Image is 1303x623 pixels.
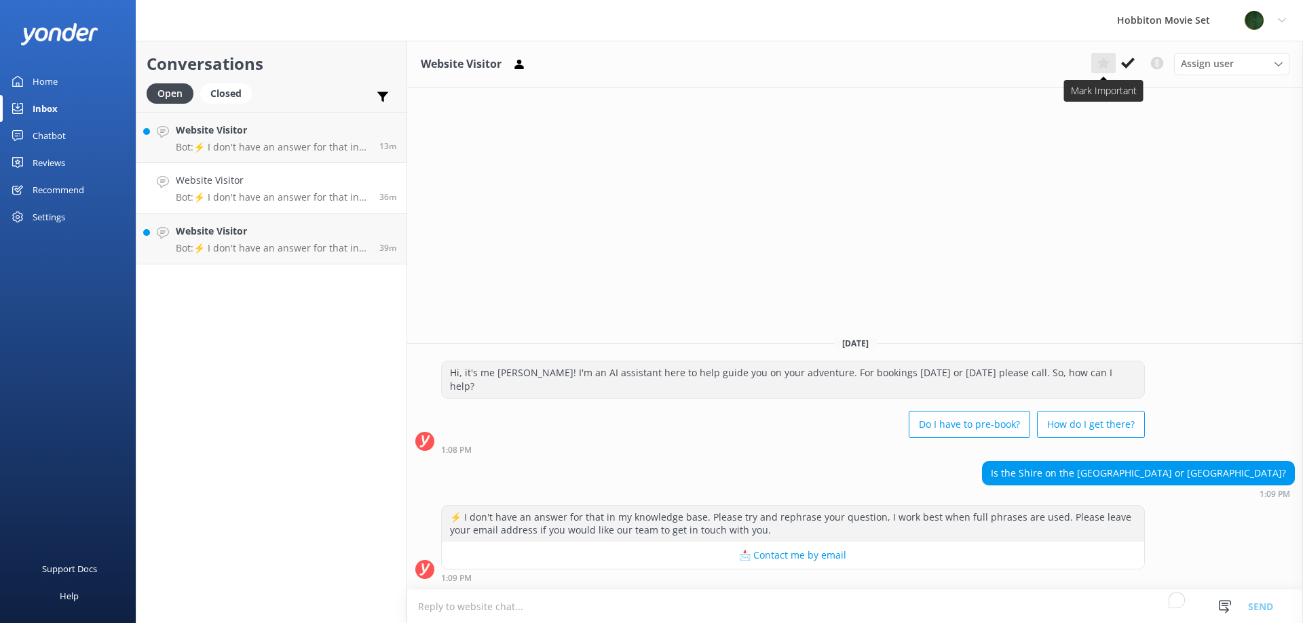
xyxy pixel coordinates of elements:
button: 📩 Contact me by email [442,542,1144,569]
textarea: To enrich screen reader interactions, please activate Accessibility in Grammarly extension settings [407,590,1303,623]
div: Support Docs [42,555,97,582]
div: Settings [33,203,65,230]
img: 34-1625720359.png [1244,10,1264,31]
div: Closed [200,83,252,104]
div: Chatbot [33,122,66,149]
h4: Website Visitor [176,123,369,138]
div: Reviews [33,149,65,176]
img: yonder-white-logo.png [20,23,98,45]
div: Hi, it's me [PERSON_NAME]! I'm an AI assistant here to help guide you on your adventure. For book... [442,361,1144,397]
a: Website VisitorBot:⚡ I don't have an answer for that in my knowledge base. Please try and rephras... [136,112,407,163]
div: Is the Shire on the [GEOGRAPHIC_DATA] or [GEOGRAPHIC_DATA]? [983,462,1294,485]
p: Bot: ⚡ I don't have an answer for that in my knowledge base. Please try and rephrase your questio... [176,191,369,203]
p: Bot: ⚡ I don't have an answer for that in my knowledge base. Please try and rephrase your questio... [176,141,369,153]
a: Open [147,85,200,100]
span: Oct 11 2025 01:09pm (UTC +13:00) Pacific/Auckland [379,191,396,203]
h4: Website Visitor [176,173,369,188]
button: Do I have to pre-book? [909,411,1030,438]
div: Help [60,582,79,609]
p: Bot: ⚡ I don't have an answer for that in my knowledge base. Please try and rephrase your questio... [176,242,369,254]
div: Open [147,83,193,104]
h4: Website Visitor [176,224,369,239]
a: Closed [200,85,259,100]
strong: 1:09 PM [441,574,472,582]
a: Website VisitorBot:⚡ I don't have an answer for that in my knowledge base. Please try and rephras... [136,214,407,264]
div: Oct 11 2025 01:08pm (UTC +13:00) Pacific/Auckland [441,445,1145,454]
strong: 1:08 PM [441,446,472,454]
h2: Conversations [147,51,396,77]
div: Assign User [1174,53,1289,75]
div: ⚡ I don't have an answer for that in my knowledge base. Please try and rephrase your question, I ... [442,506,1144,542]
strong: 1:09 PM [1260,490,1290,498]
div: Recommend [33,176,84,203]
span: [DATE] [834,338,877,349]
h3: Website Visitor [421,56,502,73]
a: Website VisitorBot:⚡ I don't have an answer for that in my knowledge base. Please try and rephras... [136,163,407,214]
span: Oct 11 2025 01:32pm (UTC +13:00) Pacific/Auckland [379,140,396,152]
span: Assign user [1181,56,1234,71]
button: How do I get there? [1037,411,1145,438]
div: Inbox [33,95,58,122]
span: Oct 11 2025 01:06pm (UTC +13:00) Pacific/Auckland [379,242,396,254]
div: Oct 11 2025 01:09pm (UTC +13:00) Pacific/Auckland [441,573,1145,582]
div: Oct 11 2025 01:09pm (UTC +13:00) Pacific/Auckland [982,489,1295,498]
div: Home [33,68,58,95]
